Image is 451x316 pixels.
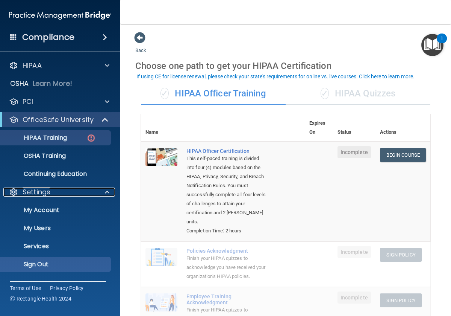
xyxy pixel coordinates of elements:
div: HIPAA Officer Training [141,82,286,105]
th: Status [333,114,375,142]
div: HIPAA Quizzes [286,82,430,105]
a: HIPAA [9,61,109,70]
a: PCI [9,97,109,106]
th: Name [141,114,182,142]
p: My Users [5,224,107,232]
div: If using CE for license renewal, please check your state's requirements for online vs. live cours... [136,74,415,79]
a: Privacy Policy [50,284,84,292]
th: Expires On [305,114,333,142]
div: Policies Acknowledgment [186,248,267,254]
p: Services [5,243,107,250]
p: OSHA [10,79,29,88]
div: Choose one path to get your HIPAA Certification [135,55,436,77]
p: Learn More! [33,79,73,88]
div: 1 [440,38,443,48]
div: Completion Time: 2 hours [186,226,267,235]
button: Sign Policy [380,293,422,307]
div: This self-paced training is divided into four (4) modules based on the HIPAA, Privacy, Security, ... [186,154,267,226]
p: Sign Out [5,261,107,268]
a: Begin Course [380,148,426,162]
a: Terms of Use [10,284,41,292]
p: OfficeSafe University [23,115,94,124]
p: Settings [23,188,50,197]
div: Finish your HIPAA quizzes to acknowledge you have received your organization’s HIPAA policies. [186,254,267,281]
p: My Account [5,206,107,214]
span: Ⓒ Rectangle Health 2024 [10,295,71,302]
span: Incomplete [337,246,371,258]
button: Open Resource Center, 1 new notification [421,34,443,56]
div: Employee Training Acknowledgment [186,293,267,305]
p: HIPAA Training [5,134,67,142]
a: Settings [9,188,109,197]
h4: Compliance [22,32,74,43]
p: Continuing Education [5,170,107,178]
span: ✓ [321,88,329,99]
img: danger-circle.6113f641.png [86,133,96,143]
span: Incomplete [337,146,371,158]
p: OSHA Training [5,152,66,160]
span: Incomplete [337,292,371,304]
span: ✓ [160,88,169,99]
a: OfficeSafe University [9,115,109,124]
p: HIPAA [23,61,42,70]
p: PCI [23,97,33,106]
img: PMB logo [9,8,111,23]
button: Sign Policy [380,248,422,262]
a: Back [135,38,146,53]
button: If using CE for license renewal, please check your state's requirements for online vs. live cours... [135,73,416,80]
a: HIPAA Officer Certification [186,148,267,154]
th: Actions [375,114,430,142]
